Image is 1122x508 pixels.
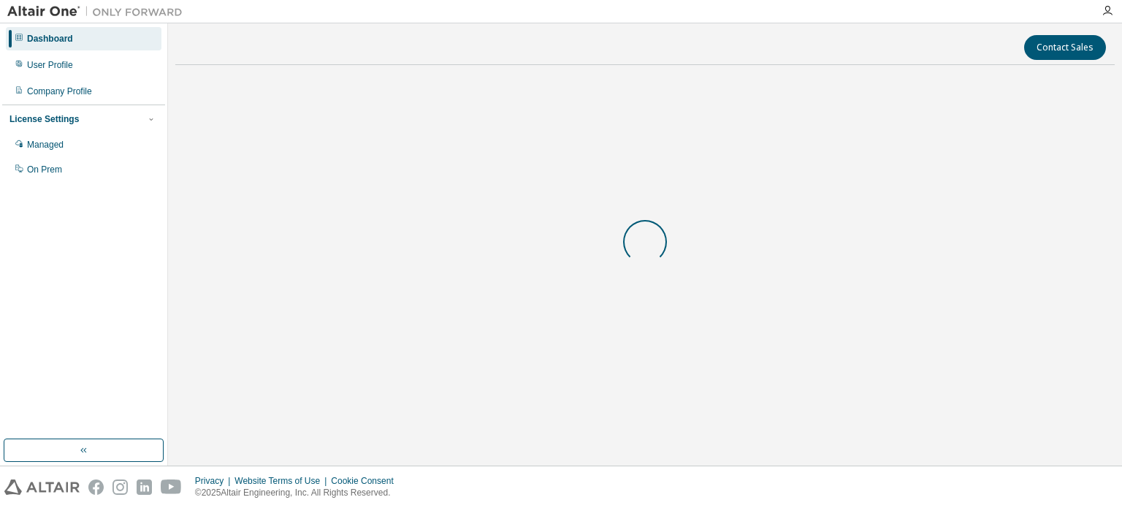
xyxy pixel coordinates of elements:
img: Altair One [7,4,190,19]
img: youtube.svg [161,479,182,495]
div: Privacy [195,475,234,487]
div: License Settings [9,113,79,125]
div: User Profile [27,59,73,71]
div: Managed [27,139,64,151]
div: Dashboard [27,33,73,45]
p: © 2025 Altair Engineering, Inc. All Rights Reserved. [195,487,402,499]
div: Company Profile [27,86,92,97]
button: Contact Sales [1024,35,1106,60]
img: facebook.svg [88,479,104,495]
div: On Prem [27,164,62,175]
img: altair_logo.svg [4,479,80,495]
img: instagram.svg [112,479,128,495]
img: linkedin.svg [137,479,152,495]
div: Cookie Consent [331,475,402,487]
div: Website Terms of Use [234,475,331,487]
